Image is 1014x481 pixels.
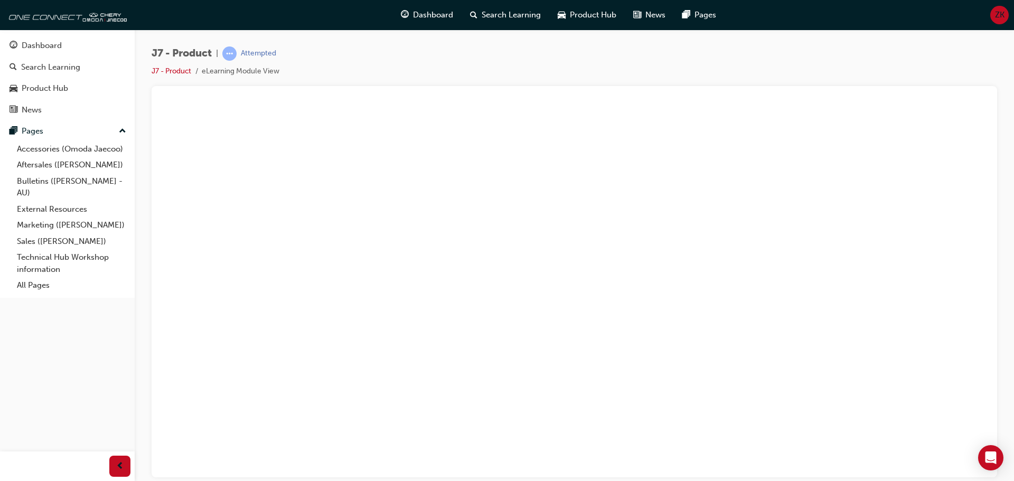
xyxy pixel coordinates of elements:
a: Technical Hub Workshop information [13,249,130,277]
span: prev-icon [116,460,124,473]
span: News [645,9,665,21]
div: Open Intercom Messenger [978,445,1003,470]
span: | [216,48,218,60]
span: pages-icon [10,127,17,136]
span: news-icon [10,106,17,115]
a: pages-iconPages [674,4,725,26]
span: learningRecordVerb_ATTEMPT-icon [222,46,237,61]
span: Pages [694,9,716,21]
a: Marketing ([PERSON_NAME]) [13,217,130,233]
a: Dashboard [4,36,130,55]
span: Search Learning [482,9,541,21]
div: News [22,104,42,116]
span: pages-icon [682,8,690,22]
span: ZK [995,9,1004,21]
a: Search Learning [4,58,130,77]
div: Pages [22,125,43,137]
a: Product Hub [4,79,130,98]
li: eLearning Module View [202,65,279,78]
a: J7 - Product [152,67,191,76]
a: Sales ([PERSON_NAME]) [13,233,130,250]
span: Product Hub [570,9,616,21]
a: News [4,100,130,120]
a: car-iconProduct Hub [549,4,625,26]
a: guage-iconDashboard [392,4,462,26]
span: search-icon [470,8,477,22]
a: Accessories (Omoda Jaecoo) [13,141,130,157]
span: up-icon [119,125,126,138]
img: oneconnect [5,4,127,25]
span: news-icon [633,8,641,22]
button: Pages [4,121,130,141]
a: news-iconNews [625,4,674,26]
span: guage-icon [401,8,409,22]
span: search-icon [10,63,17,72]
a: All Pages [13,277,130,294]
button: ZK [990,6,1009,24]
div: Dashboard [22,40,62,52]
span: J7 - Product [152,48,212,60]
div: Product Hub [22,82,68,95]
a: search-iconSearch Learning [462,4,549,26]
span: car-icon [558,8,566,22]
div: Search Learning [21,61,80,73]
a: External Resources [13,201,130,218]
span: car-icon [10,84,17,93]
a: Bulletins ([PERSON_NAME] - AU) [13,173,130,201]
span: Dashboard [413,9,453,21]
span: guage-icon [10,41,17,51]
a: Aftersales ([PERSON_NAME]) [13,157,130,173]
button: DashboardSearch LearningProduct HubNews [4,34,130,121]
div: Attempted [241,49,276,59]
